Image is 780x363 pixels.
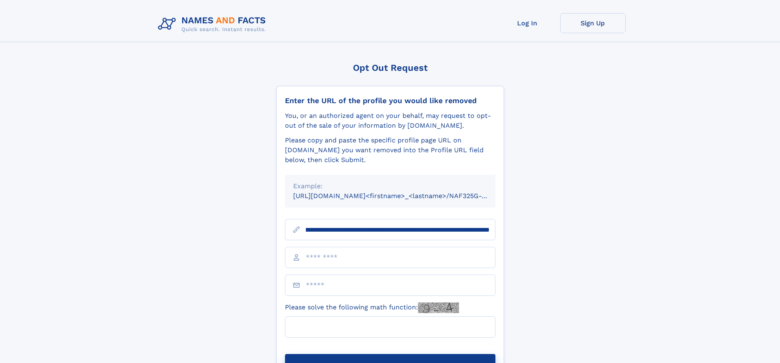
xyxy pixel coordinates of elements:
[285,302,459,313] label: Please solve the following math function:
[285,111,495,131] div: You, or an authorized agent on your behalf, may request to opt-out of the sale of your informatio...
[560,13,626,33] a: Sign Up
[276,63,504,73] div: Opt Out Request
[293,181,487,191] div: Example:
[293,192,511,200] small: [URL][DOMAIN_NAME]<firstname>_<lastname>/NAF325G-xxxxxxxx
[495,13,560,33] a: Log In
[155,13,273,35] img: Logo Names and Facts
[285,96,495,105] div: Enter the URL of the profile you would like removed
[285,135,495,165] div: Please copy and paste the specific profile page URL on [DOMAIN_NAME] you want removed into the Pr...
